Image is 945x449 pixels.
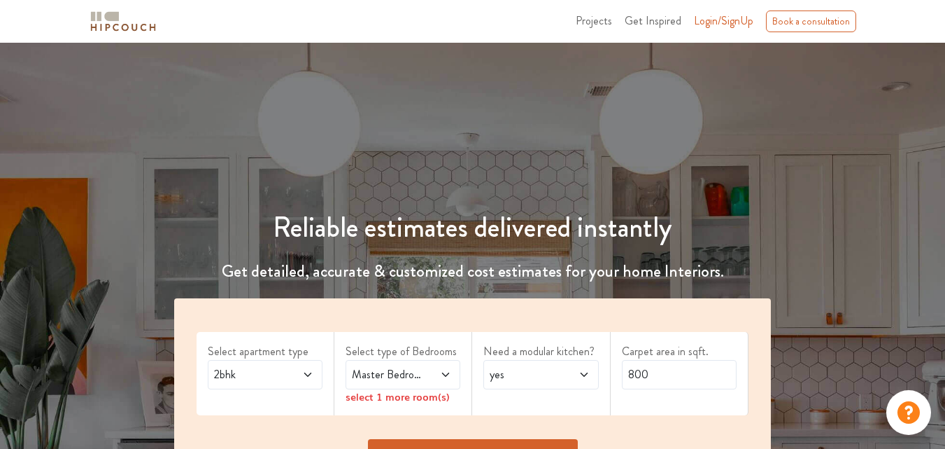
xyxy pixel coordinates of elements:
[483,343,598,360] label: Need a modular kitchen?
[625,13,681,29] span: Get Inspired
[487,366,564,383] span: yes
[166,261,779,282] h4: Get detailed, accurate & customized cost estimates for your home Interiors.
[88,9,158,34] img: logo-horizontal.svg
[211,366,288,383] span: 2bhk
[766,11,856,32] div: Book a consultation
[694,13,753,29] span: Login/SignUp
[208,343,322,360] label: Select apartment type
[622,360,737,389] input: Enter area sqft
[346,343,460,360] label: Select type of Bedrooms
[166,211,779,244] h1: Reliable estimates delivered instantly
[576,13,612,29] span: Projects
[88,6,158,37] span: logo-horizontal.svg
[349,366,426,383] span: Master Bedroom
[622,343,737,360] label: Carpet area in sqft.
[346,389,460,404] div: select 1 more room(s)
